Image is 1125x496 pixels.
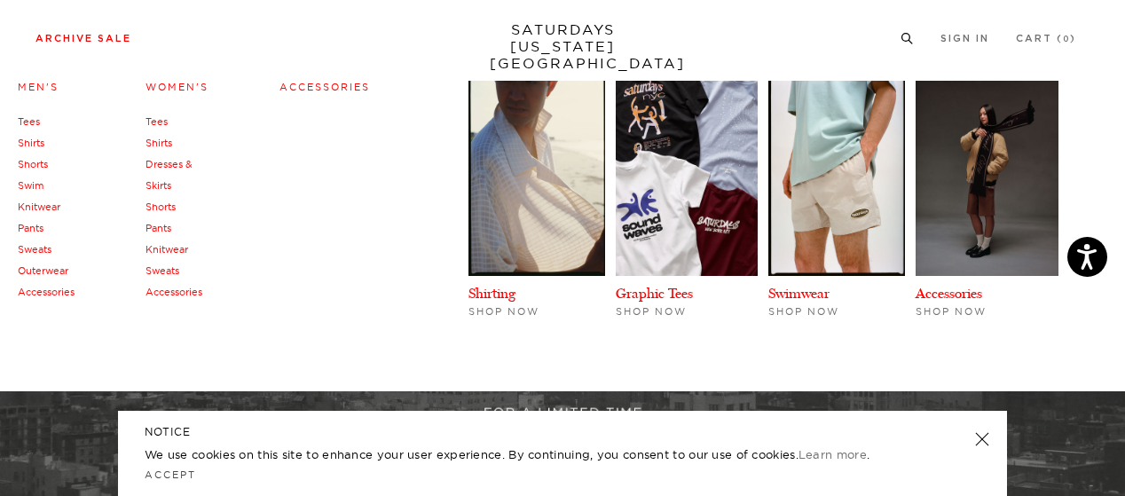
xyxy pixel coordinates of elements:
a: Accessories [916,285,982,302]
a: Shirting [468,285,515,302]
a: Outerwear [18,264,68,277]
a: Accessories [18,286,75,298]
small: 0 [1063,35,1070,43]
a: Knitwear [18,201,60,213]
h5: NOTICE [145,424,980,440]
a: Shorts [18,158,48,170]
a: Pants [18,222,43,234]
a: Shirts [146,137,172,149]
a: Graphic Tees [616,285,693,302]
a: Men's [18,81,59,93]
a: Cart (0) [1016,34,1076,43]
a: Swimwear [768,285,830,302]
a: Sign In [940,34,989,43]
a: Learn more [799,447,867,461]
a: Tees [18,115,40,128]
a: Archive Sale [35,34,131,43]
a: Swim [18,179,43,192]
a: Knitwear [146,243,188,256]
a: Dresses & Skirts [146,158,193,192]
a: Accessories [146,286,202,298]
a: Pants [146,222,171,234]
a: Sweats [146,264,179,277]
a: Shorts [146,201,176,213]
a: SATURDAYS[US_STATE][GEOGRAPHIC_DATA] [490,21,636,72]
a: Accessories [279,81,370,93]
a: Shirts [18,137,44,149]
a: Tees [146,115,168,128]
a: Sweats [18,243,51,256]
a: Women's [146,81,208,93]
p: We use cookies on this site to enhance your user experience. By continuing, you consent to our us... [145,445,917,463]
a: Accept [145,468,196,481]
